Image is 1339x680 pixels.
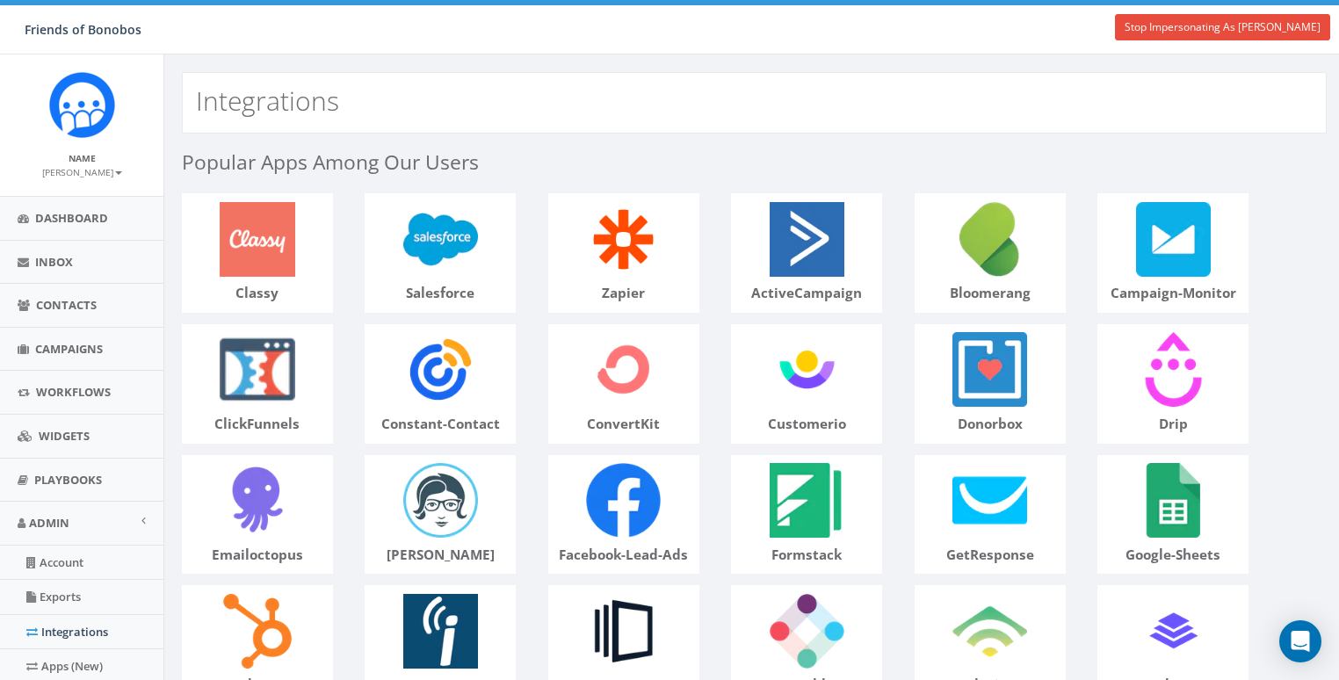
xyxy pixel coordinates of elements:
span: Campaigns [35,341,103,357]
img: zapier-logo [579,194,669,284]
img: bloomerang-logo [945,194,1035,284]
img: constant-contact-logo [395,325,485,415]
p: classy [183,284,332,303]
img: Rally_Corp_Icon.png [49,72,115,138]
span: Friends of Bonobos [25,21,141,38]
img: facebook-lead-ads-logo [579,456,669,546]
h2: Integrations [196,86,339,115]
p: drip [1098,415,1248,434]
img: hubspot-logo [213,586,302,676]
a: Stop Impersonating As [PERSON_NAME] [1115,14,1330,40]
img: getResponse-logo [945,456,1035,546]
img: google-sheets-logo [1128,456,1218,546]
p: zapier [549,284,698,303]
span: Contacts [36,297,97,313]
img: campaign-monitor-logo [1128,194,1218,284]
span: Inbox [35,254,73,270]
img: drip-logo [1128,325,1218,415]
img: iterable-logo [762,586,851,676]
small: Name [69,152,96,164]
img: donorbox-logo [945,325,1035,415]
span: Workflows [36,384,111,400]
img: klaviyo-logo [945,586,1035,676]
p: getResponse [916,546,1065,565]
img: customerio-logo [762,325,851,415]
span: Dashboard [35,210,108,226]
p: constant-contact [366,415,515,434]
img: leadpages-logo [1128,586,1218,676]
small: [PERSON_NAME] [42,166,122,178]
img: salesforce-logo [395,194,485,284]
p: convertKit [549,415,698,434]
p: [PERSON_NAME] [366,546,515,565]
span: Widgets [39,428,90,444]
p: facebook-lead-ads [549,546,698,565]
img: classy-logo [213,194,302,284]
p: formstack [732,546,881,565]
img: formstack-logo [762,456,851,546]
p: donorbox [916,415,1065,434]
p: clickFunnels [183,415,332,434]
span: Admin [29,515,69,531]
a: [PERSON_NAME] [42,163,122,179]
p: bloomerang [916,284,1065,303]
p: campaign-monitor [1098,284,1248,303]
p: google-sheets [1098,546,1248,565]
img: emma-logo [395,456,485,546]
img: activeCampaign-logo [762,194,851,284]
img: clickFunnels-logo [213,325,302,415]
p: emailoctopus [183,546,332,565]
p: customerio [732,415,881,434]
span: Playbooks [34,472,102,488]
img: iContact-logo [395,586,485,676]
img: emailoctopus-logo [213,456,302,546]
p: activeCampaign [732,284,881,303]
div: Open Intercom Messenger [1279,620,1321,662]
img: instapage-logo [579,586,669,676]
p: salesforce [366,284,515,303]
img: convertKit-logo [579,325,669,415]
